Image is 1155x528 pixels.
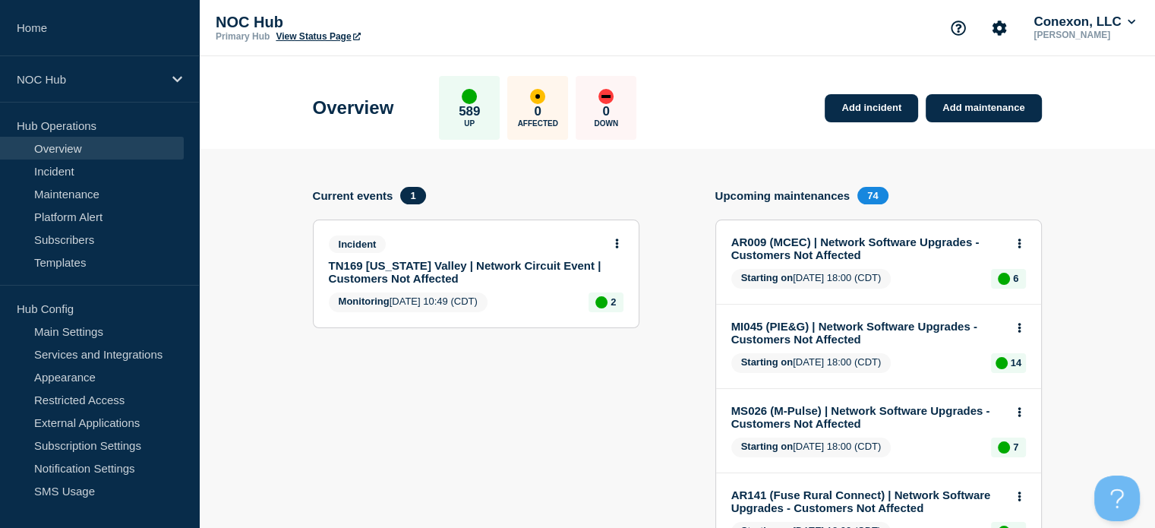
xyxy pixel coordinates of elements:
a: MI045 (PIE&G) | Network Software Upgrades - Customers Not Affected [731,320,1005,346]
h1: Overview [313,97,394,119]
span: [DATE] 18:00 (CDT) [731,438,891,457]
p: 2 [611,296,616,308]
p: NOC Hub [17,73,163,86]
a: MS026 (M-Pulse) | Network Software Upgrades - Customers Not Affected [731,404,1005,430]
span: Incident [329,236,387,253]
a: TN169 [US_STATE] Valley | Network Circuit Event | Customers Not Affected [329,259,603,285]
div: affected [530,89,545,104]
a: Add incident [825,94,918,122]
div: up [998,273,1010,285]
p: 0 [535,104,541,119]
p: 0 [603,104,610,119]
div: up [996,357,1008,369]
p: Primary Hub [216,31,270,42]
div: down [598,89,614,104]
span: [DATE] 18:00 (CDT) [731,269,891,289]
div: up [462,89,477,104]
button: Support [942,12,974,44]
a: AR009 (MCEC) | Network Software Upgrades - Customers Not Affected [731,236,1005,261]
p: 7 [1013,441,1018,453]
span: Starting on [741,272,794,283]
span: 74 [857,187,888,204]
p: Up [464,119,475,128]
button: Account settings [983,12,1015,44]
iframe: Help Scout Beacon - Open [1094,476,1140,521]
span: [DATE] 18:00 (CDT) [731,353,891,373]
div: up [998,441,1010,454]
h4: Current events [313,189,393,202]
p: Affected [518,119,558,128]
span: Monitoring [339,296,390,307]
span: Starting on [741,441,794,452]
div: up [595,296,607,308]
h4: Upcoming maintenances [715,189,850,202]
p: [PERSON_NAME] [1030,30,1138,40]
a: Add maintenance [926,94,1041,122]
p: 14 [1011,357,1021,368]
p: 589 [459,104,480,119]
a: AR141 (Fuse Rural Connect) | Network Software Upgrades - Customers Not Affected [731,488,1005,514]
a: View Status Page [276,31,360,42]
p: Down [594,119,618,128]
p: 6 [1013,273,1018,284]
span: [DATE] 10:49 (CDT) [329,292,488,312]
p: NOC Hub [216,14,519,31]
button: Conexon, LLC [1030,14,1138,30]
span: Starting on [741,356,794,368]
span: 1 [400,187,425,204]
